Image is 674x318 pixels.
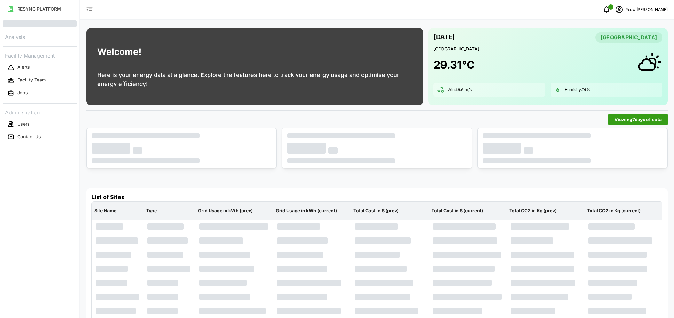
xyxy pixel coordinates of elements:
p: Total CO2 in Kg (prev) [508,202,583,219]
button: schedule [613,3,626,16]
p: Here is your energy data at a glance. Explore the features here to track your energy usage and op... [97,71,412,89]
p: Grid Usage in kWh (current) [274,202,350,219]
button: Jobs [3,87,77,99]
a: Facility Team [3,74,77,87]
button: Alerts [3,62,77,73]
p: Alerts [17,64,30,70]
p: Site Name [93,202,142,219]
h4: List of Sites [91,193,662,201]
p: Grid Usage in kWh (prev) [197,202,272,219]
p: Administration [3,107,77,117]
span: Viewing 7 days of data [615,114,662,125]
button: Facility Team [3,74,77,86]
p: Wind: 6.61 m/s [448,87,472,93]
button: notifications [600,3,613,16]
p: Facility Team [17,77,46,83]
h1: Welcome! [97,45,141,59]
button: Users [3,118,77,130]
a: Alerts [3,61,77,74]
p: [DATE] [433,32,455,43]
p: [GEOGRAPHIC_DATA] [433,46,662,52]
p: Yeow [PERSON_NAME] [626,7,668,13]
p: Type [145,202,194,219]
button: RESYNC PLATFORM [3,3,77,15]
button: Contact Us [3,131,77,143]
a: Contact Us [3,130,77,143]
p: Total Cost in $ (current) [430,202,505,219]
p: RESYNC PLATFORM [17,6,61,12]
button: Viewing7days of data [608,114,668,125]
h1: 29.31 °C [433,58,475,72]
p: Jobs [17,89,28,96]
p: Contact Us [17,134,41,140]
p: Facility Management [3,50,77,60]
p: Humidity: 74 % [565,87,590,93]
p: Total CO2 in Kg (current) [586,202,661,219]
p: Users [17,121,30,127]
span: [GEOGRAPHIC_DATA] [601,33,657,42]
p: Total Cost in $ (prev) [352,202,427,219]
p: Analysis [3,32,77,41]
